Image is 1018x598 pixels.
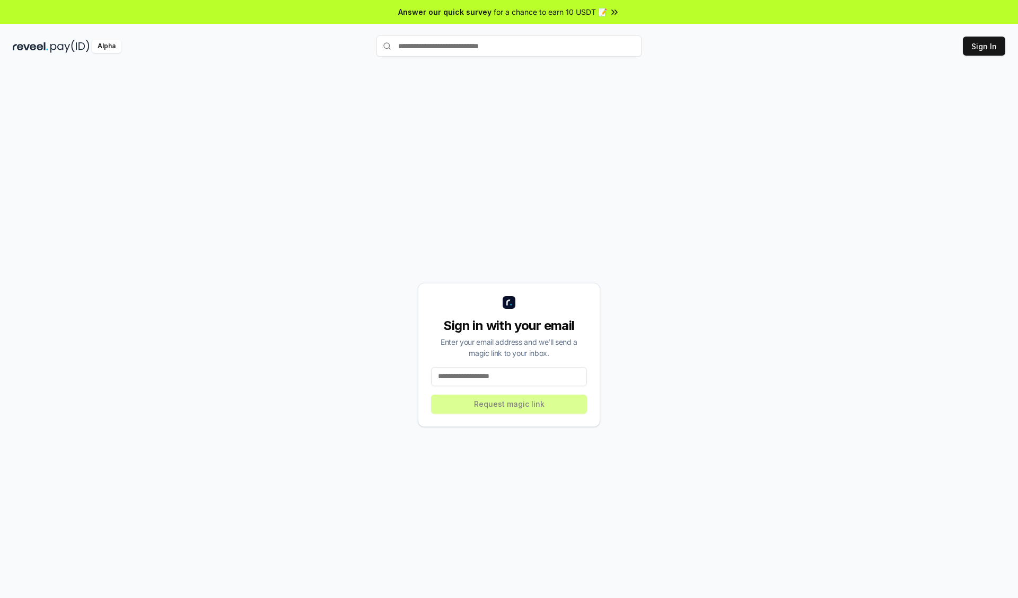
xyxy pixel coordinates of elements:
button: Sign In [963,37,1005,56]
div: Sign in with your email [431,317,587,334]
div: Alpha [92,40,121,53]
img: logo_small [503,296,515,309]
img: reveel_dark [13,40,48,53]
div: Enter your email address and we’ll send a magic link to your inbox. [431,336,587,359]
img: pay_id [50,40,90,53]
span: Answer our quick survey [398,6,492,17]
span: for a chance to earn 10 USDT 📝 [494,6,607,17]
